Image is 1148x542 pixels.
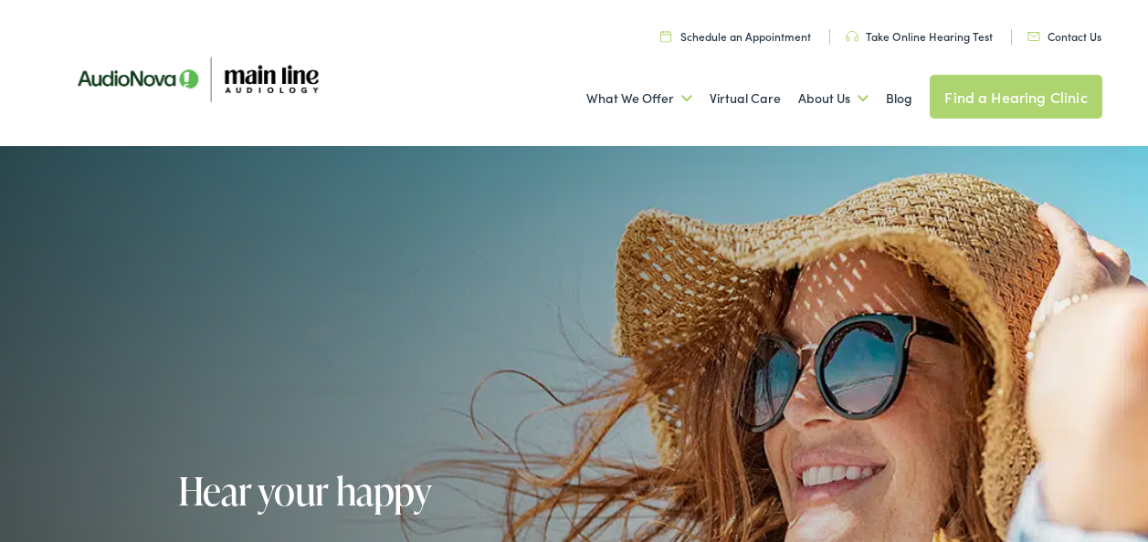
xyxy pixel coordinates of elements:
[846,31,858,42] img: utility icon
[660,30,671,42] img: utility icon
[798,65,869,132] a: About Us
[846,28,993,44] a: Take Online Hearing Test
[660,28,811,44] a: Schedule an Appointment
[586,65,692,132] a: What We Offer
[178,470,580,512] h1: Hear your happy
[710,65,781,132] a: Virtual Care
[930,75,1101,119] a: Find a Hearing Clinic
[1027,32,1040,41] img: utility icon
[886,65,912,132] a: Blog
[1027,28,1101,44] a: Contact Us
